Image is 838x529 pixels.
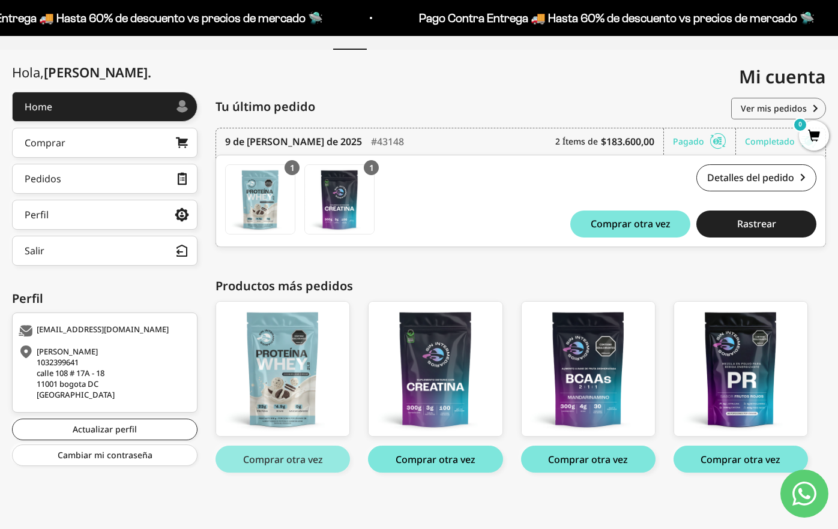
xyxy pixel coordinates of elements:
div: Perfil [25,210,49,220]
p: Pago Contra Entrega 🚚 Hasta 60% de descuento vs precios de mercado 🛸 [418,8,813,28]
span: . [148,63,151,81]
a: Creatina Monohidrato [368,301,502,437]
div: Completado [745,128,816,155]
div: Salir [25,246,44,256]
button: Rastrear [696,211,816,238]
img: creatina_01_large.png [369,302,502,436]
a: 0 [799,130,829,143]
button: Comprar otra vez [368,446,502,473]
img: Translation missing: es.Creatina Monohidrato [305,165,374,234]
div: 1 [285,160,300,175]
div: 1 [364,160,379,175]
a: Ver mis pedidos [731,98,826,119]
img: whey-cc_2LBS_large.png [216,302,349,436]
a: Proteína Whey - Cookies & Cream - Cookies & Cream / 2 libras (910g) [225,164,295,235]
img: pr_front_large.png [674,302,807,436]
button: Comprar otra vez [674,446,808,473]
a: Cambiar mi contraseña [12,444,197,466]
div: Comprar [25,138,65,148]
a: Home [12,92,197,122]
div: Pagado [673,128,736,155]
a: Perfil [12,200,197,230]
div: [EMAIL_ADDRESS][DOMAIN_NAME] [19,325,188,337]
div: Productos más pedidos [216,277,826,295]
a: Actualizar perfil [12,419,197,440]
span: Comprar otra vez [591,219,671,229]
span: Rastrear [737,219,776,229]
span: Mi cuenta [739,64,826,89]
b: $183.600,00 [601,134,654,149]
div: Perfil [12,290,197,308]
mark: 0 [793,118,807,132]
a: BCAAs sabor Limón - Mandarina (2:1:1) - 300g [521,301,656,437]
a: Detalles del pedido [696,164,816,191]
button: Salir [12,236,197,266]
span: [PERSON_NAME] [44,63,151,81]
img: Translation missing: es.Proteína Whey - Cookies & Cream - Cookies & Cream / 2 libras (910g) [226,165,295,234]
div: 2 Ítems de [555,128,664,155]
div: #43148 [371,128,404,155]
a: Pedidos [12,164,197,194]
img: bcaas_01_large.png [522,302,655,436]
span: Tu último pedido [216,98,315,116]
button: Comprar otra vez [216,446,350,473]
button: Comprar otra vez [521,446,656,473]
a: PR - Bebida Energizante [674,301,808,437]
a: Comprar [12,128,197,158]
div: Hola, [12,65,151,80]
div: Home [25,102,52,112]
div: Pedidos [25,174,61,184]
button: Comprar otra vez [570,211,690,238]
time: 9 de [PERSON_NAME] de 2025 [225,134,362,149]
a: Creatina Monohidrato [304,164,375,235]
div: [PERSON_NAME] 1032399641 calle 108 # 17A - 18 11001 bogota DC [GEOGRAPHIC_DATA] [19,346,188,400]
a: Proteína Whey - Cookies & Cream - Cookies & Cream / 2 libras (910g) [216,301,350,437]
